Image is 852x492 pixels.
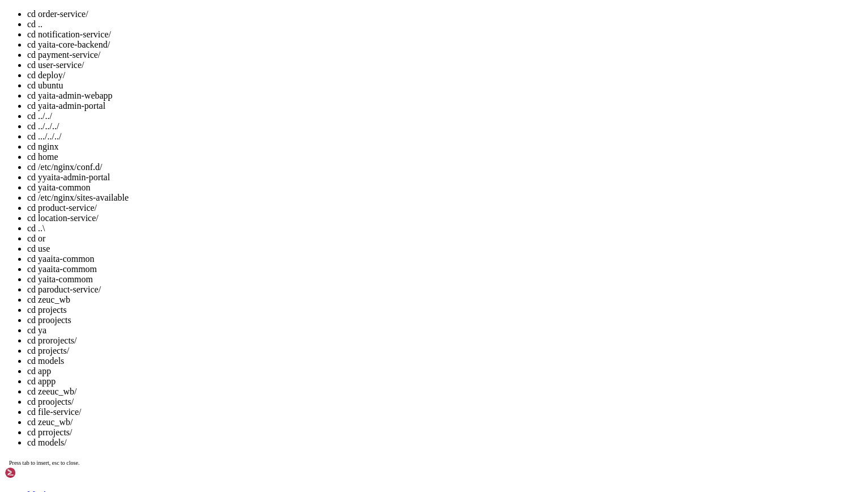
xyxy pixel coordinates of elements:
[9,460,79,466] span: Press tab to insert, esc to close.
[5,467,70,478] img: Shellngn
[27,285,847,295] li: cd paroduct-service/
[5,409,104,418] span: ubuntu@ip-172-31-91-17
[5,245,704,255] x-row: remote: Enumerating objects: 30, done.
[5,43,704,53] x-row: [DATE] 13:18:14 ip-172-31-91-17 bash[1318214]: [DATE] 13:18:14 [http-nio-8082-exec-2] INFO c.y.o....
[5,120,704,130] x-row: [DATE] 13:37:09 ip-172-31-91-17 bash[1318214]: [DATE] 13:37:09 [AsyncResolver-bootstrap-executor-...
[27,50,847,60] li: cd payment-service/
[27,80,847,91] li: cd ubuntu
[27,366,847,376] li: cd app
[5,351,704,361] x-row: payment-service/src/main/java/com/yaita/payment/repository/WalletRepository.java | 40
[5,409,704,419] x-row: : $ cd payyment-service/
[5,207,704,217] x-row: : $ cd ..
[27,172,847,183] li: cd yyaita-admin-portal
[5,303,704,313] x-row: e1cf27c..7ec9bc0 main -> origin/main
[27,91,847,101] li: cd yaita-admin-webapp
[27,325,847,336] li: cd ya
[27,417,847,427] li: cd zeuc_wb/
[5,149,704,159] x-row: /api/v3/api-docs - Authorization header missing
[27,376,847,387] li: cd appp
[27,203,847,213] li: cd product-service/
[27,407,847,417] li: cd file-service/
[5,82,704,91] x-row: [DATE] 13:27:09 ip-172-31-91-17 bash[1318214]: [DATE] 13:27:09 [AsyncResolver-bootstrap-executor-...
[234,409,238,419] div: (48, 42)
[5,111,704,120] x-row: - Resolving eureka endpoints via configuration
[27,19,847,29] li: cd ..
[5,188,104,197] span: ubuntu@ip-172-31-91-17
[5,159,704,168] x-row: [DATE] 13:39:27 ip-172-31-91-17 bash[1318214]: [DATE] 13:39:27 [http-nio-8082-exec-3] INFO o.s.ap...
[5,323,704,332] x-row: Fast-forward
[5,361,704,371] x-row: payment-service/src/main/java/com/yaita/payment/service/WalletService.java | 98
[27,152,847,162] li: cd home
[27,336,847,346] li: cd prorojects/
[5,178,704,188] x-row: ^C
[5,236,704,245] x-row: Password for '[URL][EMAIL_ADDRESS][DOMAIN_NAME]':
[5,284,704,294] x-row: Unpacking objects: 100% (16/16), 5.78 KiB | 394.00 KiB/s, done.
[27,427,847,438] li: cd prrojects/
[27,132,847,142] li: cd .../../../
[5,390,704,400] x-row: create mode 100644 payment-service/ADMIN_WALLET_ENDPOINTS.md
[449,332,594,341] span: ++++++++++++++++++++++++++++++++
[27,397,847,407] li: cd proojects/
[5,207,104,216] span: ubuntu@ip-172-31-91-17
[109,197,263,206] span: ~/yaita-core-backend/order-service
[27,264,847,274] li: cd yaaita-commom
[5,197,704,207] x-row: : $ ^C
[27,101,847,111] li: cd yaita-admin-portal
[27,254,847,264] li: cd yaaita-common
[27,346,847,356] li: cd projects/
[5,313,704,323] x-row: Updating e1cf27c..7ec9bc0
[27,29,847,40] li: cd notification-service/
[109,217,199,226] span: ~/yaita-core-backend
[27,305,847,315] li: cd projects
[5,24,704,33] x-row: [DATE] 13:18:14 ip-172-31-91-17 bash[1318214]: [DATE] 13:18:14 [http-nio-8082-exec-2] INFO c.y.o....
[648,342,653,351] span: -
[27,356,847,366] li: cd models
[27,295,847,305] li: cd zeuc_wb
[5,5,704,14] x-row: subject=[EMAIL_ADDRESS][DOMAIN_NAME] claims={sub=[EMAIL_ADDRESS][DOMAIN_NAME], name=Tendai Mupaso...
[109,409,199,418] span: ~/yaita-core-backend
[27,162,847,172] li: cd /etc/nginx/conf.d/
[5,33,704,43] x-row: ers by status DELIVERED for driver: D202509151055548335
[5,226,704,236] x-row: Username for '[URL][DOMAIN_NAME]': sirtinashe
[5,255,704,265] x-row: remote: Counting objects: 100% (30/30), done.
[27,142,847,152] li: cd nginx
[5,62,704,72] x-row: [DATE] 13:22:09 ip-172-31-91-17 bash[1318214]: [DATE] 13:22:09 [AsyncResolver-bootstrap-executor-...
[27,315,847,325] li: cd proojects
[449,351,480,360] span: +++++++
[5,168,704,178] x-row: r springdoc-openapi is: 2298 ms
[27,193,847,203] li: cd /etc/nginx/sites-available
[5,400,704,409] x-row: delete mode 100644 payment-service/src/main/java/com/yaita/payment/service/impl/WalletTransaction...
[109,188,263,197] span: ~/yaita-core-backend/order-service
[27,9,847,19] li: cd order-service/
[5,72,704,82] x-row: - Resolving eureka endpoints via configuration
[5,188,704,197] x-row: : $ ^C
[5,294,704,303] x-row: From [URL][DOMAIN_NAME]
[5,274,704,284] x-row: remote: Total 16 (delta 8), reused 16 (delta 8), pack-reused 0 (from 0)
[5,371,704,380] x-row: .../src/main/java/com/yaita/payment/service/impl/WalletTransactionServiceImpl.java | 0
[449,361,521,370] span: ++++++++++++++++
[5,14,704,24] x-row: Z, userId=D202509151055548335, iat=[DATE]T12:48:36Z, email=[EMAIL_ADDRESS][DOMAIN_NAME]}
[27,183,847,193] li: cd yaita-common
[27,387,847,397] li: cd zeeuc_wb/
[5,197,104,206] span: ubuntu@ip-172-31-91-17
[5,332,704,342] x-row: payment-service/ADMIN_WALLET_ENDPOINTS.md | 201
[27,223,847,234] li: cd ..\
[27,70,847,80] li: cd deploy/
[27,60,847,70] li: cd user-service/
[27,438,847,448] li: cd models/
[5,342,704,351] x-row: payment-service/src/main/java/com/yaita/payment/controller/WalletController.java | 281
[5,217,704,226] x-row: : $ git pull
[5,130,704,139] x-row: - Resolving eureka endpoints via configuration
[27,234,847,244] li: cd or
[449,342,648,351] span: ++++++++++++++++++++++++++++++++++++++++++++
[5,53,704,62] x-row: rs with status DELIVERED for driver D202509151055548335
[27,111,847,121] li: cd ../../
[27,40,847,50] li: cd yaita-core-backend/
[5,91,704,101] x-row: - Resolving eureka endpoints via configuration
[5,380,704,390] x-row: 5 files changed, 616 insertions(+), 4 deletions(-)
[109,207,263,216] span: ~/yaita-core-backend/order-service
[5,265,704,274] x-row: remote: Compressing objects: 100% (4/4), done.
[5,217,104,226] span: ubuntu@ip-172-31-91-17
[27,213,847,223] li: cd location-service/
[27,121,847,132] li: cd ../../../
